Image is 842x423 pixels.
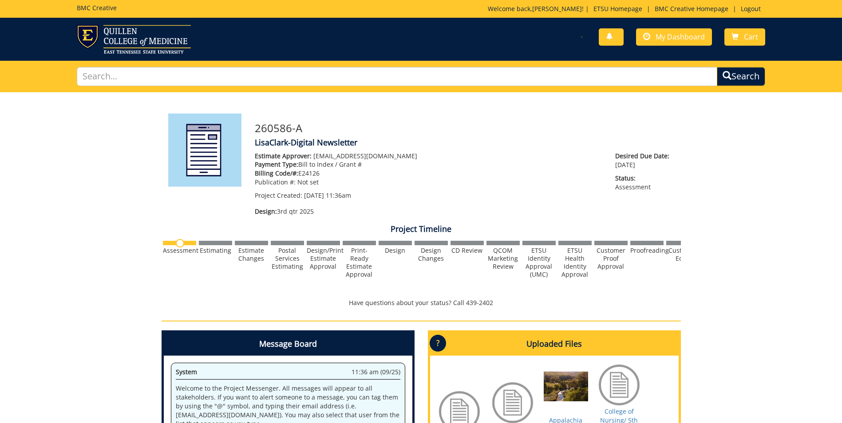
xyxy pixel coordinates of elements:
[77,4,117,11] h5: BMC Creative
[255,207,277,215] span: Design:
[162,298,681,307] p: Have questions about your status? Call 439-2402
[304,191,351,200] span: [DATE] 11:36am
[532,4,582,13] a: [PERSON_NAME]
[615,174,674,192] p: Assessment
[162,225,681,234] h4: Project Timeline
[486,247,520,270] div: QCOM Marketing Review
[255,138,674,147] h4: LisaClark-Digital Newsletter
[77,25,191,54] img: ETSU logo
[199,247,232,255] div: Estimating
[297,178,319,186] span: Not set
[163,247,196,255] div: Assessment
[77,67,717,86] input: Search...
[176,368,197,376] span: System
[594,247,628,270] div: Customer Proof Approval
[255,207,602,216] p: 3rd qtr 2025
[615,152,674,161] span: Desired Due Date:
[255,169,602,178] p: E24126
[307,247,340,270] div: Design/Print Estimate Approval
[176,239,184,247] img: no
[343,247,376,278] div: Print-Ready Estimate Approval
[255,169,298,177] span: Billing Code/#:
[650,4,733,13] a: BMC Creative Homepage
[255,160,602,169] p: Bill to Index / Grant #
[666,247,700,262] div: Customer Edits
[164,333,412,356] h4: Message Board
[744,32,758,42] span: Cart
[615,174,674,183] span: Status:
[430,333,679,356] h4: Uploaded Files
[724,28,765,46] a: Cart
[255,152,312,160] span: Estimate Approver:
[255,122,674,134] h3: 260586-A
[717,67,765,86] button: Search
[522,247,556,278] div: ETSU Identity Approval (UMC)
[430,335,446,352] p: ?
[352,368,400,376] span: 11:36 am (09/25)
[636,28,712,46] a: My Dashboard
[630,247,664,255] div: Proofreading
[235,247,268,262] div: Estimate Changes
[271,247,304,270] div: Postal Services Estimating
[558,247,592,278] div: ETSU Health Identity Approval
[488,4,765,13] p: Welcome back, ! | | |
[589,4,647,13] a: ETSU Homepage
[255,178,296,186] span: Publication #:
[255,191,302,200] span: Project Created:
[615,152,674,169] p: [DATE]
[255,160,298,168] span: Payment Type:
[168,114,241,187] img: Product featured image
[451,247,484,255] div: CD Review
[379,247,412,255] div: Design
[656,32,705,42] span: My Dashboard
[736,4,765,13] a: Logout
[415,247,448,262] div: Design Changes
[255,152,602,161] p: [EMAIL_ADDRESS][DOMAIN_NAME]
